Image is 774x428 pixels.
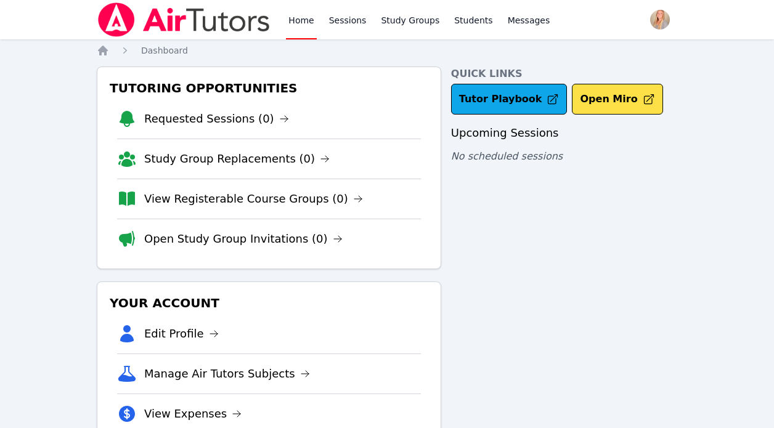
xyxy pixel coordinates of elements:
a: View Registerable Course Groups (0) [144,190,363,208]
a: Manage Air Tutors Subjects [144,365,310,382]
h3: Your Account [107,292,431,314]
span: Dashboard [141,46,188,55]
h4: Quick Links [451,67,677,81]
img: Air Tutors [97,2,271,37]
a: View Expenses [144,405,242,422]
span: No scheduled sessions [451,150,563,162]
h3: Upcoming Sessions [451,124,677,142]
button: Open Miro [572,84,662,115]
a: Edit Profile [144,325,219,342]
a: Tutor Playbook [451,84,568,115]
h3: Tutoring Opportunities [107,77,431,99]
span: Messages [508,14,550,26]
a: Dashboard [141,44,188,57]
a: Open Study Group Invitations (0) [144,230,343,248]
nav: Breadcrumb [97,44,677,57]
a: Study Group Replacements (0) [144,150,330,168]
a: Requested Sessions (0) [144,110,289,127]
